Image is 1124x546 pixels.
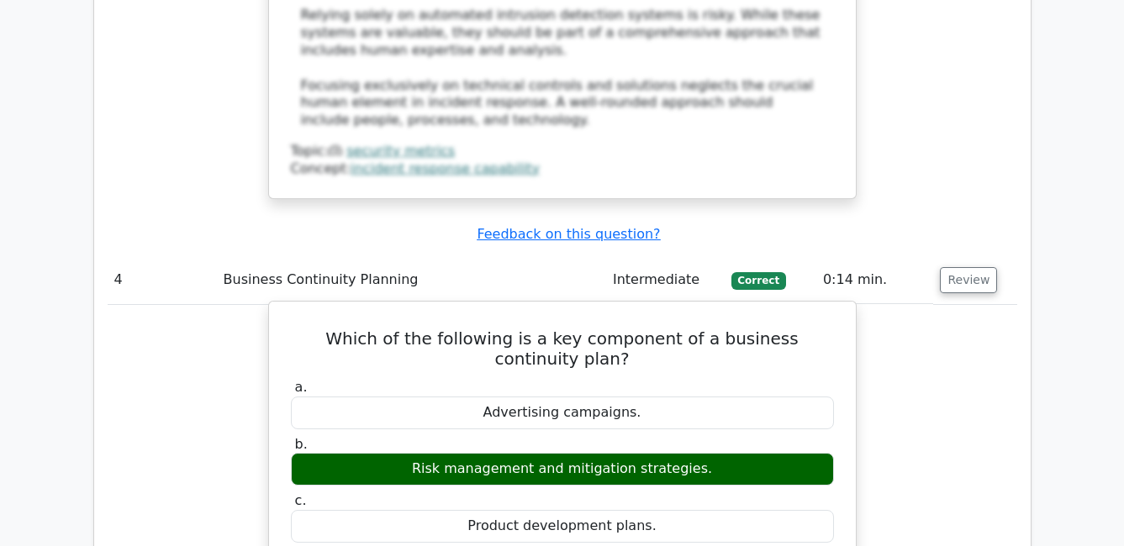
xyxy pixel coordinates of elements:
div: Concept: [291,160,834,178]
span: Correct [731,272,786,289]
button: Review [940,267,997,293]
div: Risk management and mitigation strategies. [291,453,834,486]
h5: Which of the following is a key component of a business continuity plan? [289,328,836,369]
td: Intermediate [606,256,725,304]
div: Topic: [291,143,834,160]
a: security metrics [346,143,455,159]
td: 4 [108,256,217,304]
div: Product development plans. [291,510,834,543]
span: c. [295,492,307,508]
a: incident response capability [351,160,540,176]
span: a. [295,379,308,395]
span: b. [295,436,308,452]
a: Feedback on this question? [477,226,660,242]
div: Advertising campaigns. [291,396,834,429]
td: 0:14 min. [816,256,934,304]
td: Business Continuity Planning [217,256,606,304]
